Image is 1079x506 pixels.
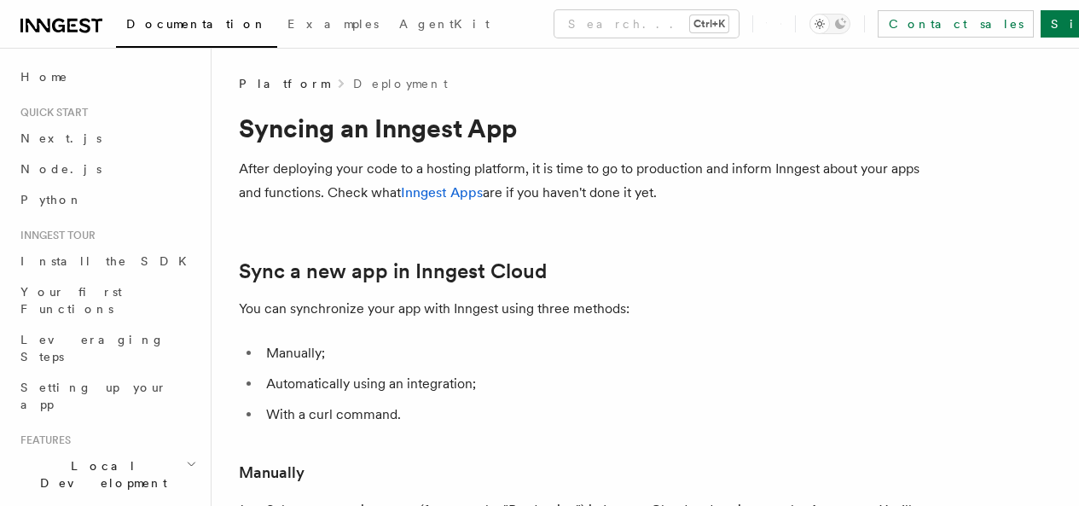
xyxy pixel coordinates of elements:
a: Your first Functions [14,276,200,324]
span: AgentKit [399,17,490,31]
a: Leveraging Steps [14,324,200,372]
span: Node.js [20,162,102,176]
a: AgentKit [389,5,500,46]
button: Local Development [14,451,200,498]
span: Setting up your app [20,381,167,411]
span: Home [20,68,68,85]
span: Leveraging Steps [20,333,165,364]
span: Your first Functions [20,285,122,316]
a: Python [14,184,200,215]
span: Next.js [20,131,102,145]
p: You can synchronize your app with Inngest using three methods: [239,297,921,321]
span: Install the SDK [20,254,197,268]
kbd: Ctrl+K [690,15,728,32]
a: Documentation [116,5,277,48]
a: Node.js [14,154,200,184]
li: Manually; [261,341,921,365]
span: Python [20,193,83,206]
a: Examples [277,5,389,46]
a: Manually [239,461,305,485]
span: Examples [287,17,379,31]
li: With a curl command. [261,403,921,427]
span: Quick start [14,106,88,119]
span: Features [14,433,71,447]
li: Automatically using an integration; [261,372,921,396]
a: Deployment [353,75,448,92]
span: Documentation [126,17,267,31]
span: Platform [239,75,329,92]
a: Next.js [14,123,200,154]
a: Home [14,61,200,92]
a: Sync a new app in Inngest Cloud [239,259,547,283]
span: Inngest tour [14,229,96,242]
p: After deploying your code to a hosting platform, it is time to go to production and inform Innges... [239,157,921,205]
a: Install the SDK [14,246,200,276]
a: Inngest Apps [401,184,483,201]
button: Toggle dark mode [809,14,850,34]
button: Search...Ctrl+K [554,10,739,38]
a: Setting up your app [14,372,200,420]
h1: Syncing an Inngest App [239,113,921,143]
span: Local Development [14,457,186,491]
a: Contact sales [878,10,1034,38]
